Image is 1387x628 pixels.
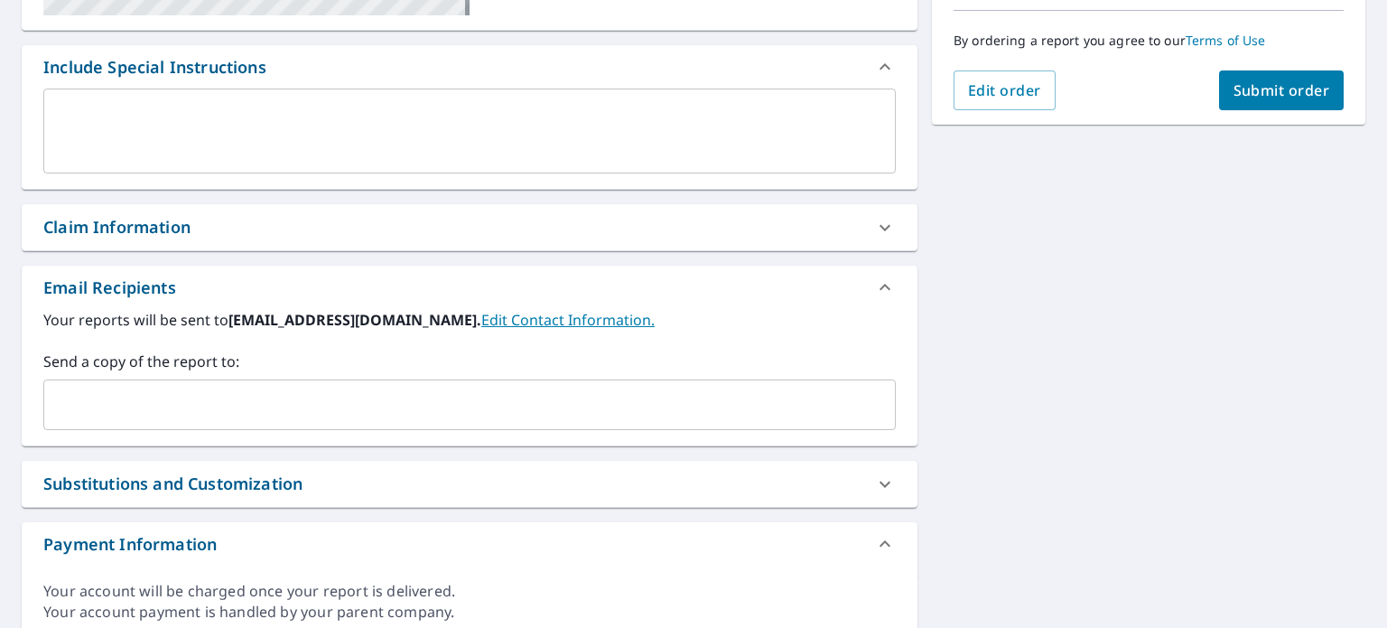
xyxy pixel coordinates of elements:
b: [EMAIL_ADDRESS][DOMAIN_NAME]. [228,310,481,330]
a: Terms of Use [1186,32,1266,49]
div: Your account will be charged once your report is delivered. [43,581,896,602]
p: By ordering a report you agree to our [954,33,1344,49]
button: Submit order [1219,70,1345,110]
div: Email Recipients [43,276,176,300]
span: Edit order [968,80,1041,100]
div: Substitutions and Customization [22,461,917,507]
div: Payment Information [43,532,217,557]
div: Include Special Instructions [43,55,266,80]
label: Your reports will be sent to [43,309,896,331]
a: EditContactInfo [481,310,655,330]
div: Email Recipients [22,266,917,309]
button: Edit order [954,70,1056,110]
label: Send a copy of the report to: [43,351,896,372]
div: Claim Information [22,204,917,250]
div: Your account payment is handled by your parent company. [43,602,896,623]
div: Substitutions and Customization [43,472,303,496]
div: Payment Information [22,522,917,566]
div: Include Special Instructions [22,45,917,89]
span: Submit order [1233,80,1330,100]
div: Claim Information [43,215,191,239]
